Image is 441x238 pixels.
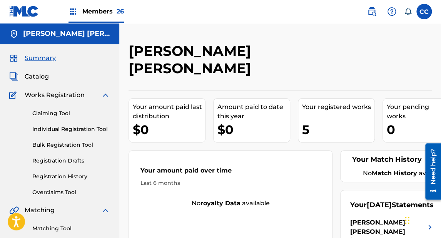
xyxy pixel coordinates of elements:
[404,8,412,15] div: Notifications
[9,72,49,81] a: CatalogCatalog
[32,125,110,133] a: Individual Registration Tool
[9,54,56,63] a: SummarySummary
[25,54,56,63] span: Summary
[364,4,379,19] a: Public Search
[367,201,392,209] span: [DATE]
[403,201,441,238] iframe: Chat Widget
[32,141,110,149] a: Bulk Registration Tool
[416,4,432,19] div: User Menu
[9,54,18,63] img: Summary
[32,188,110,196] a: Overclaims Tool
[384,4,399,19] div: Help
[32,157,110,165] a: Registration Drafts
[23,29,110,38] h5: PEDRO JOSE RUIZ RAMIREZ
[350,200,434,210] div: Your Statements
[387,7,396,16] img: help
[9,29,18,39] img: Accounts
[9,91,19,100] img: Works Registration
[200,199,241,207] strong: royalty data
[372,169,417,177] strong: Match History
[25,91,85,100] span: Works Registration
[117,8,124,15] span: 26
[302,102,374,112] div: Your registered works
[32,109,110,117] a: Claiming Tool
[350,218,425,236] div: [PERSON_NAME] [PERSON_NAME]
[403,201,441,238] div: Widget de chat
[217,102,290,121] div: Amount paid to date this year
[101,91,110,100] img: expand
[367,7,376,16] img: search
[101,206,110,215] img: expand
[32,173,110,181] a: Registration History
[68,7,78,16] img: Top Rightsholders
[25,72,49,81] span: Catalog
[302,121,374,138] div: 5
[9,72,18,81] img: Catalog
[419,141,441,203] iframe: Resource Center
[129,42,362,77] h2: [PERSON_NAME] [PERSON_NAME]
[133,102,205,121] div: Your amount paid last distribution
[82,7,124,16] span: Members
[133,121,205,138] div: $0
[405,209,409,232] div: Arrastrar
[32,225,110,233] a: Matching Tool
[140,179,321,187] div: Last 6 months
[140,166,321,179] div: Your amount paid over time
[9,206,19,215] img: Matching
[129,199,332,208] div: No available
[25,206,55,215] span: Matching
[217,121,290,138] div: $0
[9,6,39,17] img: MLC Logo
